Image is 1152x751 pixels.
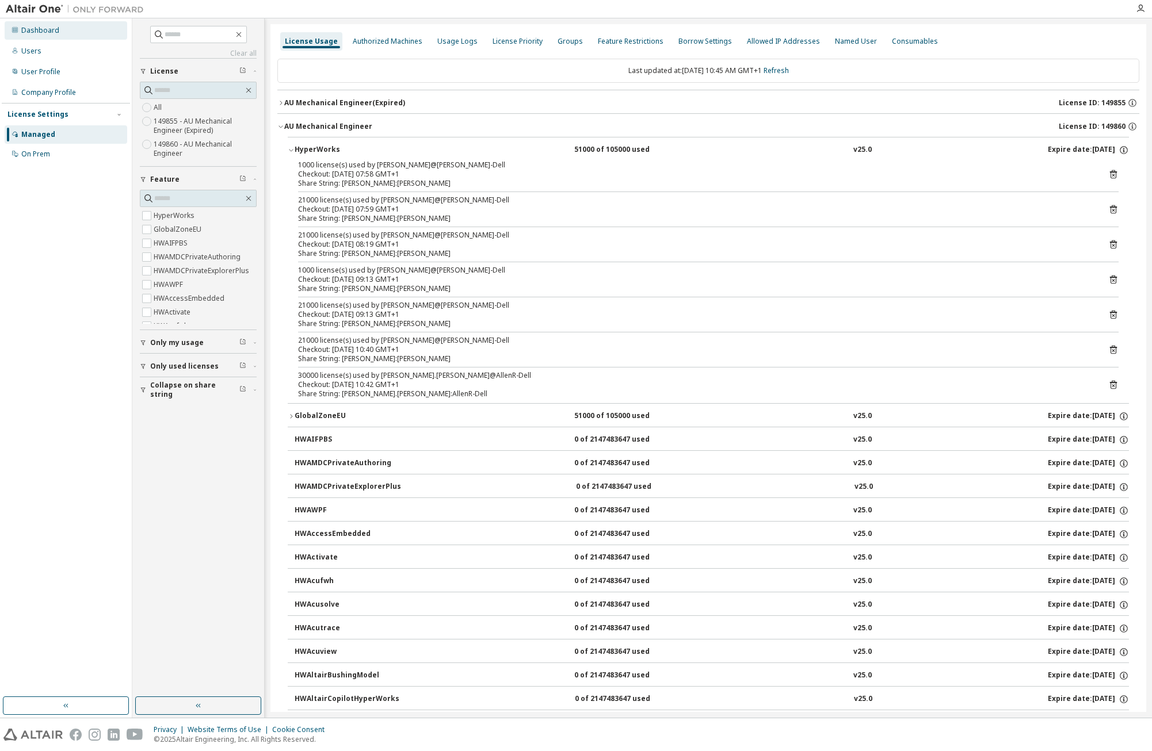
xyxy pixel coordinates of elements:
div: Share String: [PERSON_NAME]:[PERSON_NAME] [298,214,1091,223]
button: GlobalZoneEU51000 of 105000 usedv25.0Expire date:[DATE] [288,404,1129,429]
div: Expire date: [DATE] [1048,145,1129,155]
label: HWAccessEmbedded [154,292,227,305]
div: License Priority [493,37,543,46]
div: HyperWorks [295,145,398,155]
div: 0 of 2147483647 used [574,529,678,539]
div: HWAcusolve [295,600,398,610]
div: 0 of 2147483647 used [574,600,678,610]
div: Checkout: [DATE] 10:40 GMT+1 [298,345,1091,354]
div: Authorized Machines [353,37,422,46]
div: 21000 license(s) used by [PERSON_NAME]@[PERSON_NAME]-Dell [298,231,1091,240]
div: Expire date: [DATE] [1048,647,1129,657]
span: Clear filter [239,385,246,394]
a: Refresh [764,66,789,75]
div: 1000 license(s) used by [PERSON_NAME]@[PERSON_NAME]-Dell [298,160,1091,170]
label: All [154,101,164,114]
div: Website Terms of Use [188,725,272,734]
div: Checkout: [DATE] 09:13 GMT+1 [298,275,1091,284]
div: 21000 license(s) used by [PERSON_NAME]@[PERSON_NAME]-Dell [298,336,1091,345]
div: v25.0 [853,458,872,469]
div: Usage Logs [437,37,478,46]
img: altair_logo.svg [3,729,63,741]
div: Privacy [154,725,188,734]
div: Expire date: [DATE] [1048,623,1129,634]
button: HWAcusolve0 of 2147483647 usedv25.0Expire date:[DATE] [295,592,1129,618]
button: Collapse on share string [140,377,257,403]
div: 1000 license(s) used by [PERSON_NAME]@[PERSON_NAME]-Dell [298,266,1091,275]
div: HWAMDCPrivateAuthoring [295,458,398,469]
div: HWAltairBushingModel [295,670,398,681]
div: v25.0 [853,647,872,657]
label: 149855 - AU Mechanical Engineer (Expired) [154,114,257,137]
div: AU Mechanical Engineer [284,122,372,131]
label: 149860 - AU Mechanical Engineer [154,137,257,160]
div: HWAMDCPrivateExplorerPlus [295,482,401,492]
div: License Usage [285,37,338,46]
img: facebook.svg [70,729,82,741]
div: v25.0 [853,411,872,422]
button: HWActivate0 of 2147483647 usedv25.0Expire date:[DATE] [295,545,1129,570]
label: HWAcufwh [154,319,190,333]
div: 0 of 2147483647 used [574,576,678,587]
button: HWAMDCPrivateAuthoring0 of 2147483647 usedv25.0Expire date:[DATE] [295,451,1129,476]
a: Clear all [140,49,257,58]
div: v25.0 [853,435,872,445]
span: Clear filter [239,362,246,371]
div: 0 of 2147483647 used [574,623,678,634]
div: 51000 of 105000 used [574,411,678,422]
label: HWAWPF [154,278,185,292]
button: HWAIFPBS0 of 2147483647 usedv25.0Expire date:[DATE] [295,427,1129,453]
div: HWAltairCopilotHyperWorks [295,694,399,704]
div: Expire date: [DATE] [1048,694,1129,704]
button: HWAcufwh0 of 2147483647 usedv25.0Expire date:[DATE] [295,569,1129,594]
div: Checkout: [DATE] 07:58 GMT+1 [298,170,1091,179]
label: HyperWorks [154,209,197,223]
div: 21000 license(s) used by [PERSON_NAME]@[PERSON_NAME]-Dell [298,196,1091,205]
div: 0 of 2147483647 used [574,505,678,516]
img: youtube.svg [127,729,143,741]
div: HWAWPF [295,505,398,516]
div: v25.0 [853,623,872,634]
span: Collapse on share string [150,381,239,399]
button: HWAcutrace0 of 2147483647 usedv25.0Expire date:[DATE] [295,616,1129,641]
div: Groups [558,37,583,46]
label: GlobalZoneEU [154,223,204,236]
span: License ID: 149855 [1059,98,1126,108]
div: v25.0 [853,505,872,516]
div: 51000 of 105000 used [574,145,678,155]
img: instagram.svg [89,729,101,741]
button: HWAWPF0 of 2147483647 usedv25.0Expire date:[DATE] [295,498,1129,523]
div: Share String: [PERSON_NAME]:[PERSON_NAME] [298,179,1091,188]
div: v25.0 [853,553,872,563]
button: Only my usage [140,330,257,355]
button: HWAltairCopilotHyperWorks0 of 2147483647 usedv25.0Expire date:[DATE] [295,687,1129,712]
div: User Profile [21,67,60,76]
div: Expire date: [DATE] [1048,670,1129,681]
div: Share String: [PERSON_NAME]:[PERSON_NAME] [298,284,1091,293]
div: Expire date: [DATE] [1048,553,1129,563]
img: linkedin.svg [108,729,120,741]
div: Share String: [PERSON_NAME].[PERSON_NAME]:AllenR-Dell [298,389,1091,399]
div: 0 of 2147483647 used [574,553,678,563]
div: Consumables [892,37,938,46]
div: Expire date: [DATE] [1048,529,1129,539]
div: Cookie Consent [272,725,331,734]
div: 21000 license(s) used by [PERSON_NAME]@[PERSON_NAME]-Dell [298,301,1091,310]
div: 0 of 2147483647 used [574,458,678,469]
div: 0 of 2147483647 used [574,670,678,681]
div: Checkout: [DATE] 08:19 GMT+1 [298,240,1091,249]
div: Expire date: [DATE] [1048,576,1129,587]
div: Share String: [PERSON_NAME]:[PERSON_NAME] [298,354,1091,363]
button: AU Mechanical Engineer(Expired)License ID: 149855 [277,90,1139,116]
div: 0 of 2147483647 used [574,435,678,445]
div: v25.0 [855,482,873,492]
div: Expire date: [DATE] [1048,411,1129,422]
span: Clear filter [239,338,246,347]
div: AU Mechanical Engineer (Expired) [284,98,405,108]
div: 30000 license(s) used by [PERSON_NAME].[PERSON_NAME]@AllenR-Dell [298,371,1091,380]
span: Feature [150,175,180,184]
button: License [140,59,257,84]
span: Only my usage [150,338,204,347]
div: Share String: [PERSON_NAME]:[PERSON_NAME] [298,249,1091,258]
div: Expire date: [DATE] [1048,435,1129,445]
